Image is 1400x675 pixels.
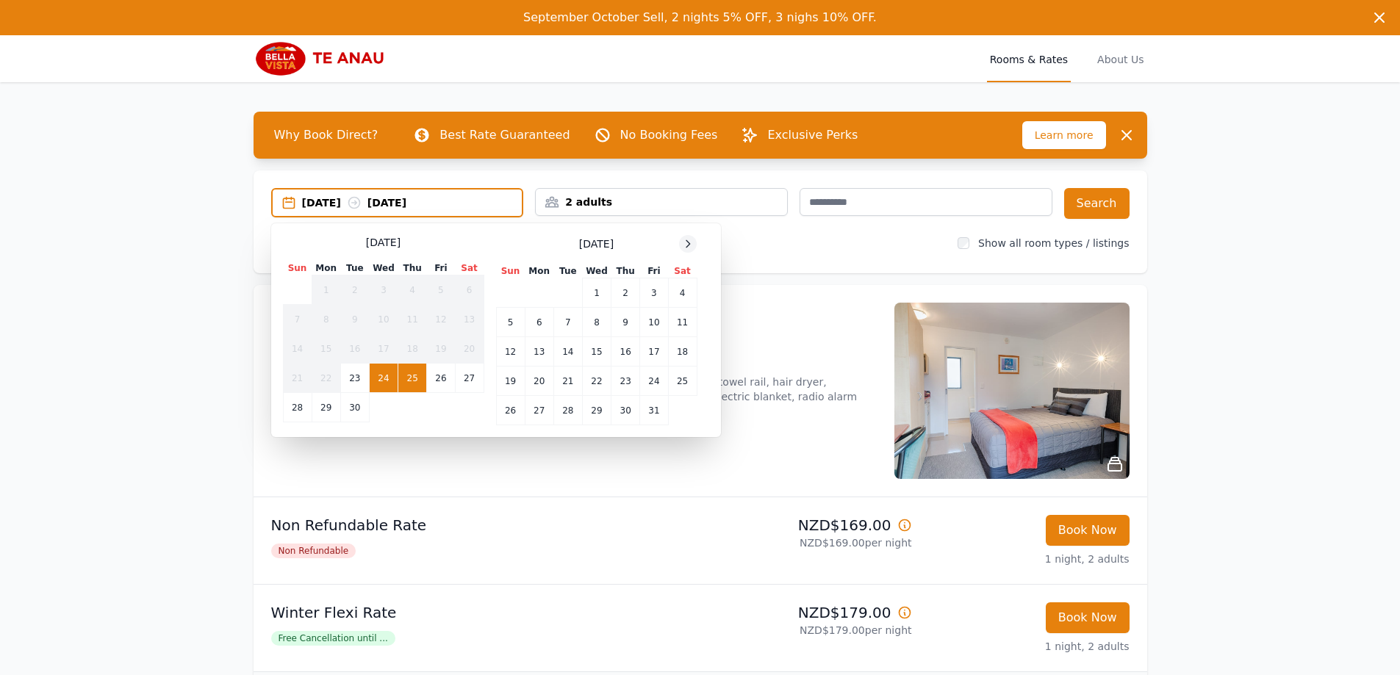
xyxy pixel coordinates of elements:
td: 16 [611,337,640,367]
td: 5 [496,308,525,337]
td: 28 [283,393,312,422]
div: 2 adults [536,195,787,209]
p: NZD$179.00 per night [706,623,912,638]
td: 20 [525,367,553,396]
td: 29 [312,393,340,422]
td: 22 [582,367,611,396]
td: 11 [668,308,697,337]
td: 26 [496,396,525,425]
span: Why Book Direct? [262,120,390,150]
td: 11 [398,305,427,334]
th: Sat [668,264,697,278]
p: 1 night, 2 adults [924,552,1130,566]
td: 1 [582,278,611,308]
th: Sat [455,261,484,275]
td: 7 [283,305,312,334]
td: 21 [283,364,312,393]
td: 27 [455,364,484,393]
td: 13 [455,305,484,334]
td: 17 [640,337,668,367]
td: 15 [312,334,340,364]
th: Sun [496,264,525,278]
td: 14 [283,334,312,364]
td: 9 [611,308,640,337]
span: Free Cancellation until ... [271,631,395,646]
th: Tue [340,261,369,275]
th: Fri [427,261,455,275]
div: [DATE] [DATE] [302,195,523,210]
span: Learn more [1022,121,1106,149]
span: [DATE] [579,237,614,251]
td: 4 [668,278,697,308]
td: 10 [640,308,668,337]
td: 6 [455,275,484,305]
p: NZD$169.00 [706,515,912,535]
th: Fri [640,264,668,278]
td: 17 [369,334,398,364]
td: 8 [582,308,611,337]
td: 9 [340,305,369,334]
td: 13 [525,337,553,367]
th: Mon [525,264,553,278]
td: 24 [640,367,668,396]
td: 4 [398,275,427,305]
td: 25 [398,364,427,393]
td: 3 [369,275,398,305]
p: No Booking Fees [620,126,718,144]
p: Non Refundable Rate [271,515,694,535]
td: 15 [582,337,611,367]
td: 19 [427,334,455,364]
td: 25 [668,367,697,396]
td: 16 [340,334,369,364]
td: 21 [553,367,582,396]
th: Thu [398,261,427,275]
button: Book Now [1046,515,1130,546]
p: Best Rate Guaranteed [439,126,570,144]
td: 5 [427,275,455,305]
th: Mon [312,261,340,275]
td: 27 [525,396,553,425]
td: 18 [398,334,427,364]
p: Exclusive Perks [767,126,858,144]
td: 20 [455,334,484,364]
a: About Us [1094,35,1146,82]
td: 10 [369,305,398,334]
td: 29 [582,396,611,425]
a: Rooms & Rates [987,35,1071,82]
td: 28 [553,396,582,425]
th: Sun [283,261,312,275]
p: NZD$169.00 per night [706,535,912,550]
th: Wed [369,261,398,275]
td: 31 [640,396,668,425]
td: 18 [668,337,697,367]
td: 2 [340,275,369,305]
span: Non Refundable [271,544,356,558]
th: Tue [553,264,582,278]
td: 22 [312,364,340,393]
p: Winter Flexi Rate [271,602,694,623]
p: 1 night, 2 adults [924,639,1130,654]
td: 23 [611,367,640,396]
button: Book Now [1046,602,1130,633]
td: 3 [640,278,668,308]
td: 26 [427,364,455,393]
td: 30 [611,396,640,425]
td: 12 [427,305,455,334]
th: Thu [611,264,640,278]
td: 30 [340,393,369,422]
td: 12 [496,337,525,367]
td: 6 [525,308,553,337]
td: 7 [553,308,582,337]
td: 2 [611,278,640,308]
td: 14 [553,337,582,367]
td: 1 [312,275,340,305]
span: [DATE] [366,235,401,250]
p: NZD$179.00 [706,602,912,623]
span: September October Sell, 2 nights 5% OFF, 3 nighs 10% OFF. [523,10,877,24]
td: 23 [340,364,369,393]
td: 8 [312,305,340,334]
button: Search [1064,188,1130,219]
th: Wed [582,264,611,278]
